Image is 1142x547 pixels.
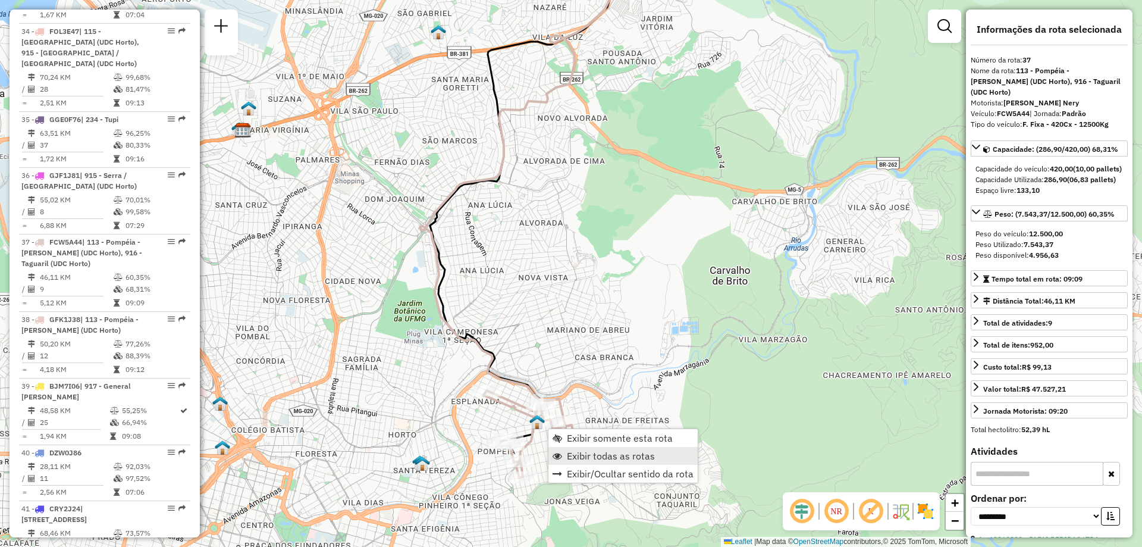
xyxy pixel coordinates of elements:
i: % de utilização da cubagem [110,419,119,426]
td: 92,03% [125,461,185,473]
a: Leaflet [724,537,752,546]
strong: [PERSON_NAME] Nery [1003,98,1079,107]
span: BJM7I06 [49,382,80,390]
strong: 952,00 [1030,340,1053,349]
td: 5,12 KM [39,297,113,309]
i: Tempo total em rota [114,11,120,18]
span: Peso: (7.543,37/12.500,00) 60,35% [994,210,1115,218]
img: Simulação- STA [241,101,256,116]
em: Opções [168,382,175,389]
i: Tempo total em rota [114,222,120,229]
i: Tempo total em rota [114,155,120,162]
strong: (06,83 pallets) [1067,175,1116,184]
strong: F. Fixa - 420Cx - 12500Kg [1022,120,1109,129]
strong: FCW5A44 [997,109,1030,118]
span: DZW0J86 [49,448,81,457]
span: Exibir/Ocultar sentido da rota [567,469,694,479]
a: Zoom in [946,494,964,512]
em: Rota exportada [178,449,186,456]
span: Capacidade: (286,90/420,00) 68,31% [993,145,1118,154]
i: Total de Atividades [28,352,35,360]
em: Opções [168,27,175,35]
div: Capacidade: (286,90/420,00) 68,31% [971,159,1128,201]
div: Total de itens: [983,340,1053,351]
div: Total hectolitro: [971,424,1128,435]
span: FOL3E47 [49,27,79,36]
i: Total de Atividades [28,419,35,426]
td: 09:09 [125,297,185,309]
span: GJF1J81 [49,171,80,180]
em: Opções [168,449,175,456]
img: Transit Point - 1 [212,396,228,411]
i: Distância Total [28,274,35,281]
span: GGE0F76 [49,115,81,124]
em: Opções [168,171,175,179]
a: Custo total:R$ 99,13 [971,358,1128,374]
strong: 52,39 hL [1021,425,1050,434]
i: Total de Atividades [28,208,35,215]
td: 50,20 KM [39,338,113,350]
i: % de utilização do peso [114,463,123,470]
strong: R$ 47.527,21 [1021,385,1066,393]
i: Tempo total em rota [114,299,120,307]
i: % de utilização do peso [114,530,123,537]
i: % de utilização da cubagem [114,286,123,293]
i: Total de Atividades [28,286,35,293]
em: Rota exportada [178,382,186,389]
h4: Atividades [971,446,1128,457]
td: 11 [39,473,113,485]
td: 37 [39,139,113,151]
div: Espaço livre: [975,185,1123,196]
a: Distância Total:46,11 KM [971,292,1128,308]
li: Exibir todas as rotas [548,447,698,465]
i: % de utilização da cubagem [114,475,123,482]
i: % de utilização da cubagem [114,352,123,360]
td: 07:04 [125,9,185,21]
td: 80,33% [125,139,185,151]
i: Distância Total [28,407,35,414]
span: 36 - [21,171,137,190]
td: 55,25% [121,405,179,417]
span: | 115 - [GEOGRAPHIC_DATA] (UDC Horto), 915 - [GEOGRAPHIC_DATA] / [GEOGRAPHIC_DATA] (UDC Horto) [21,27,139,68]
div: Capacidade Utilizada: [975,174,1123,185]
td: 99,58% [125,206,185,218]
td: 28 [39,83,113,95]
td: 09:13 [125,97,185,109]
span: GFK1J38 [49,315,80,324]
td: 1,67 KM [39,9,113,21]
i: % de utilização do peso [114,274,123,281]
div: Peso disponível: [975,250,1123,261]
a: Nova sessão e pesquisa [209,14,233,41]
div: Peso: (7.543,37/12.500,00) 60,35% [971,224,1128,265]
td: / [21,283,27,295]
i: Tempo total em rota [114,489,120,496]
div: Veículo: [971,108,1128,119]
i: Tempo total em rota [114,99,120,107]
div: Nome da rota: [971,65,1128,98]
td: / [21,350,27,362]
img: Warecloud Saudade [412,455,428,470]
td: 81,47% [125,83,185,95]
td: / [21,206,27,218]
i: Tempo total em rota [110,433,116,440]
i: % de utilização do peso [110,407,119,414]
em: Opções [168,115,175,123]
span: | 234 - Tupi [81,115,118,124]
img: CDD Belo Horizonte [234,123,250,138]
img: Fluxo de ruas [891,502,910,521]
i: % de utilização do peso [114,130,123,137]
div: Número da rota: [971,55,1128,65]
span: | 113 - Pompéia - [PERSON_NAME] (UDC Horto) [21,315,139,335]
span: Ocultar deslocamento [788,497,816,526]
i: Total de Atividades [28,86,35,93]
i: % de utilização do peso [114,74,123,81]
td: 07:06 [125,486,185,498]
em: Opções [168,238,175,245]
span: 35 - [21,115,118,124]
a: Total de itens:952,00 [971,336,1128,352]
i: % de utilização da cubagem [114,86,123,93]
td: 25 [39,417,109,429]
td: 77,26% [125,338,185,350]
td: 55,02 KM [39,194,113,206]
td: / [21,417,27,429]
